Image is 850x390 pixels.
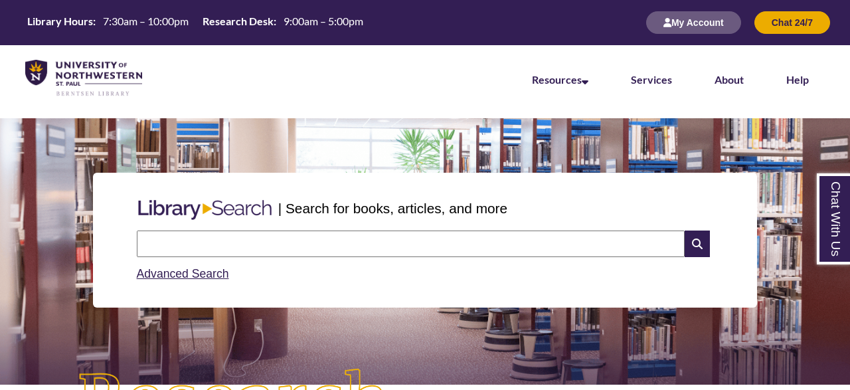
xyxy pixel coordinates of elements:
[646,17,741,28] a: My Account
[25,60,142,97] img: UNWSP Library Logo
[754,11,830,34] button: Chat 24/7
[685,231,710,257] i: Search
[754,17,830,28] a: Chat 24/7
[103,15,189,27] span: 7:30am – 10:00pm
[22,14,369,32] a: Hours Today
[786,73,809,86] a: Help
[631,73,672,86] a: Services
[22,14,98,29] th: Library Hours:
[284,15,363,27] span: 9:00am – 5:00pm
[715,73,744,86] a: About
[646,11,741,34] button: My Account
[137,267,229,280] a: Advanced Search
[131,195,278,225] img: Libary Search
[22,14,369,31] table: Hours Today
[532,73,588,86] a: Resources
[197,14,278,29] th: Research Desk:
[278,198,507,219] p: | Search for books, articles, and more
